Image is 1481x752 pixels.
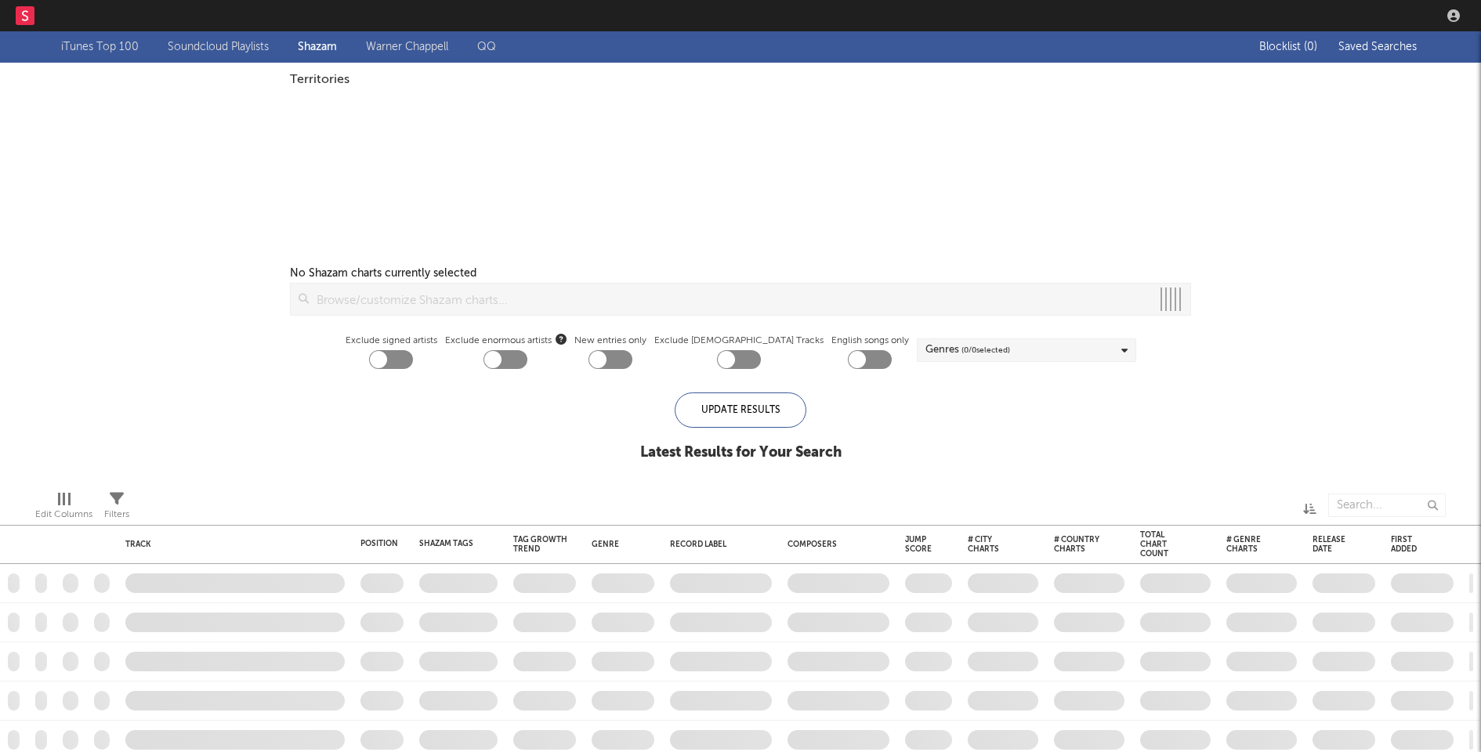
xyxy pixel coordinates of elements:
a: iTunes Top 100 [61,38,139,56]
label: Exclude signed artists [346,331,437,350]
div: Edit Columns [35,486,92,531]
div: Tag Growth Trend [513,535,568,554]
div: Edit Columns [35,505,92,524]
input: Browse/customize Shazam charts... [309,284,1151,315]
span: ( 0 / 0 selected) [961,341,1010,360]
label: Exclude [DEMOGRAPHIC_DATA] Tracks [654,331,824,350]
label: New entries only [574,331,646,350]
a: Soundcloud Playlists [168,38,269,56]
button: Saved Searches [1334,41,1420,53]
div: Record Label [670,540,764,549]
div: # City Charts [968,535,1015,554]
div: Territories [290,70,1191,89]
div: Jump Score [905,535,932,554]
span: Blocklist [1259,42,1317,52]
div: Filters [104,505,129,524]
label: English songs only [831,331,909,350]
span: ( 0 ) [1304,42,1317,52]
div: Filters [104,486,129,531]
div: Genre [592,540,646,549]
div: Release Date [1313,535,1352,554]
div: # Country Charts [1054,535,1101,554]
div: Total Chart Count [1140,530,1187,559]
div: Shazam Tags [419,539,474,548]
div: Latest Results for Your Search [640,443,842,462]
div: Track [125,540,337,549]
input: Search... [1328,493,1446,517]
span: Exclude enormous artists [445,331,567,350]
span: Saved Searches [1338,42,1420,52]
button: Exclude enormous artists [556,331,567,346]
div: First Added [1391,535,1430,554]
div: Composers [788,540,882,549]
a: Warner Chappell [366,38,448,56]
div: No Shazam charts currently selected [290,264,476,283]
a: QQ [477,38,496,56]
div: Position [360,539,398,548]
div: Update Results [675,392,806,428]
div: # Genre Charts [1226,535,1273,554]
div: Genres [925,341,1010,360]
